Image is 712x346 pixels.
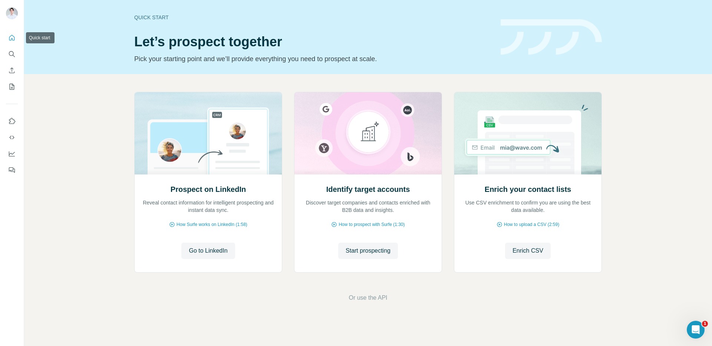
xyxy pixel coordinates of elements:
img: banner [501,19,602,55]
h2: Prospect on LinkedIn [171,184,246,194]
img: Prospect on LinkedIn [134,92,282,174]
img: Avatar [6,7,18,19]
p: Pick your starting point and we’ll provide everything you need to prospect at scale. [134,54,492,64]
span: Go to LinkedIn [189,246,227,255]
span: Start prospecting [346,246,390,255]
span: How Surfe works on LinkedIn (1:58) [177,221,247,228]
span: Enrich CSV [512,246,543,255]
button: Use Surfe on LinkedIn [6,114,18,128]
button: Or use the API [349,293,387,302]
img: Identify target accounts [294,92,442,174]
div: Quick start [134,14,492,21]
span: How to upload a CSV (2:59) [504,221,559,228]
h2: Identify target accounts [326,184,410,194]
button: Dashboard [6,147,18,160]
button: Start prospecting [338,243,398,259]
button: Enrich CSV [6,64,18,77]
button: Go to LinkedIn [181,243,235,259]
button: Feedback [6,163,18,177]
h2: Enrich your contact lists [485,184,571,194]
button: My lists [6,80,18,93]
p: Discover target companies and contacts enriched with B2B data and insights. [302,199,434,214]
p: Reveal contact information for intelligent prospecting and instant data sync. [142,199,274,214]
span: 1 [702,321,708,327]
img: Enrich your contact lists [454,92,602,174]
button: Search [6,47,18,61]
button: Use Surfe API [6,131,18,144]
button: Quick start [6,31,18,44]
span: How to prospect with Surfe (1:30) [339,221,405,228]
h1: Let’s prospect together [134,34,492,49]
p: Use CSV enrichment to confirm you are using the best data available. [462,199,594,214]
button: Enrich CSV [505,243,551,259]
iframe: Intercom live chat [687,321,705,339]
